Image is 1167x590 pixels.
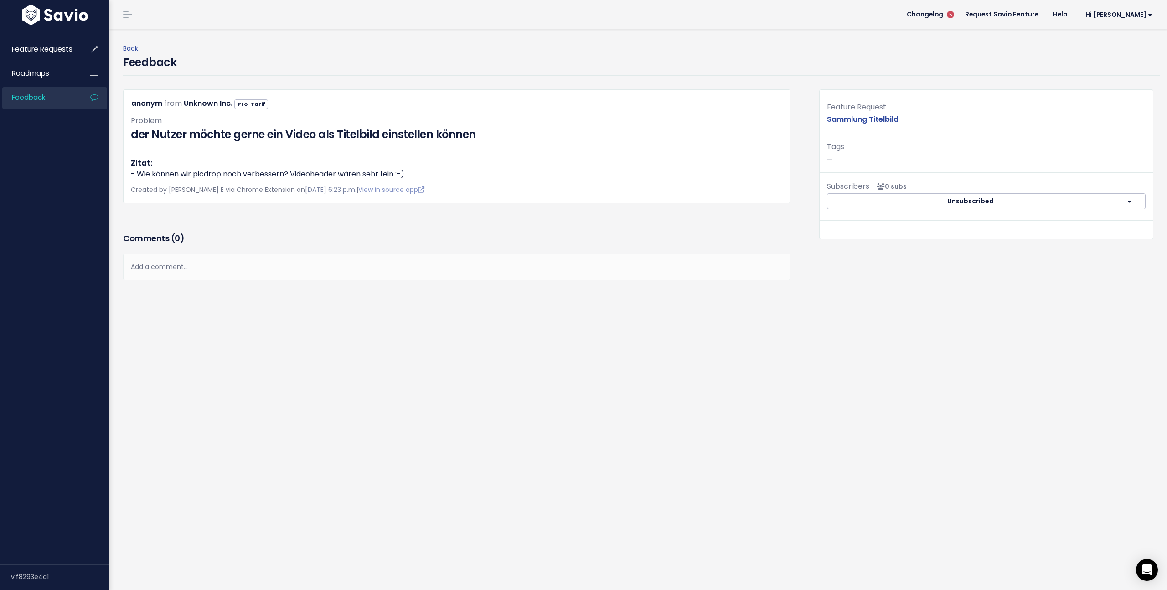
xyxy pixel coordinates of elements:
span: Feature Requests [12,44,72,54]
h4: Feedback [123,54,176,71]
span: Tags [827,141,844,152]
div: Open Intercom Messenger [1136,559,1158,581]
a: Feature Requests [2,39,76,60]
p: - Wie können wir picdrop noch verbessern? Videoheader wären sehr fein :-) [131,158,783,180]
a: Feedback [2,87,76,108]
div: v.f8293e4a1 [11,565,109,589]
span: Changelog [907,11,943,18]
a: View in source app [358,185,424,194]
a: Help [1046,8,1074,21]
a: Back [123,44,138,53]
span: 5 [947,11,954,18]
img: logo-white.9d6f32f41409.svg [20,5,90,25]
span: Subscribers [827,181,869,191]
a: anonym [131,98,162,109]
a: Unknown Inc. [184,98,232,109]
p: — [827,140,1146,165]
strong: Pro-Tarif [238,100,265,108]
h3: der Nutzer möchte gerne ein Video als Titelbild einstellen können [131,126,783,143]
a: [DATE] 6:23 p.m. [305,185,356,194]
span: Created by [PERSON_NAME] E via Chrome Extension on | [131,185,424,194]
span: Roadmaps [12,68,49,78]
a: Request Savio Feature [958,8,1046,21]
span: <p><strong>Subscribers</strong><br><br> No subscribers yet<br> </p> [873,182,907,191]
a: Roadmaps [2,63,76,84]
a: Hi [PERSON_NAME] [1074,8,1160,22]
span: from [164,98,182,109]
a: Sammlung Titelbild [827,114,898,124]
h3: Comments ( ) [123,232,790,245]
span: 0 [175,233,180,244]
span: Feedback [12,93,45,102]
strong: Zitat: [131,158,152,168]
span: Feature Request [827,102,886,112]
div: Add a comment... [123,254,790,280]
button: Unsubscribed [827,193,1114,210]
span: Hi [PERSON_NAME] [1085,11,1152,18]
span: Problem [131,115,162,126]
